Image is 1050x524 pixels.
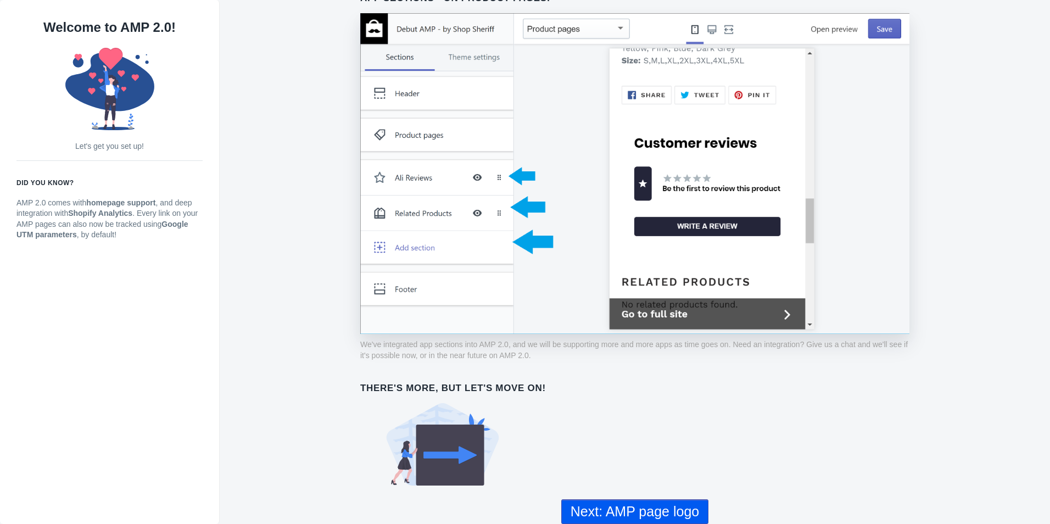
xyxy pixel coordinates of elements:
[360,339,909,361] p: We've integrated app sections into AMP 2.0, and we will be supporting more and more apps as time ...
[16,198,203,241] p: AMP 2.0 comes with , and deep integration with . Every link on your AMP pages can also now be tra...
[16,177,203,188] h6: Did you know?
[86,198,155,207] strong: homepage support
[561,499,708,524] button: Next: AMP page logo
[16,16,203,38] h1: Welcome to AMP 2.0!
[16,220,188,239] strong: Google UTM parameters
[360,383,909,394] h6: There's more, but let's move on!
[995,469,1037,511] iframe: Drift Widget Chat Controller
[68,209,132,218] strong: Shopify Analytics
[16,141,203,152] p: Let's get you set up!
[360,13,909,334] img: amp-sections-1.png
